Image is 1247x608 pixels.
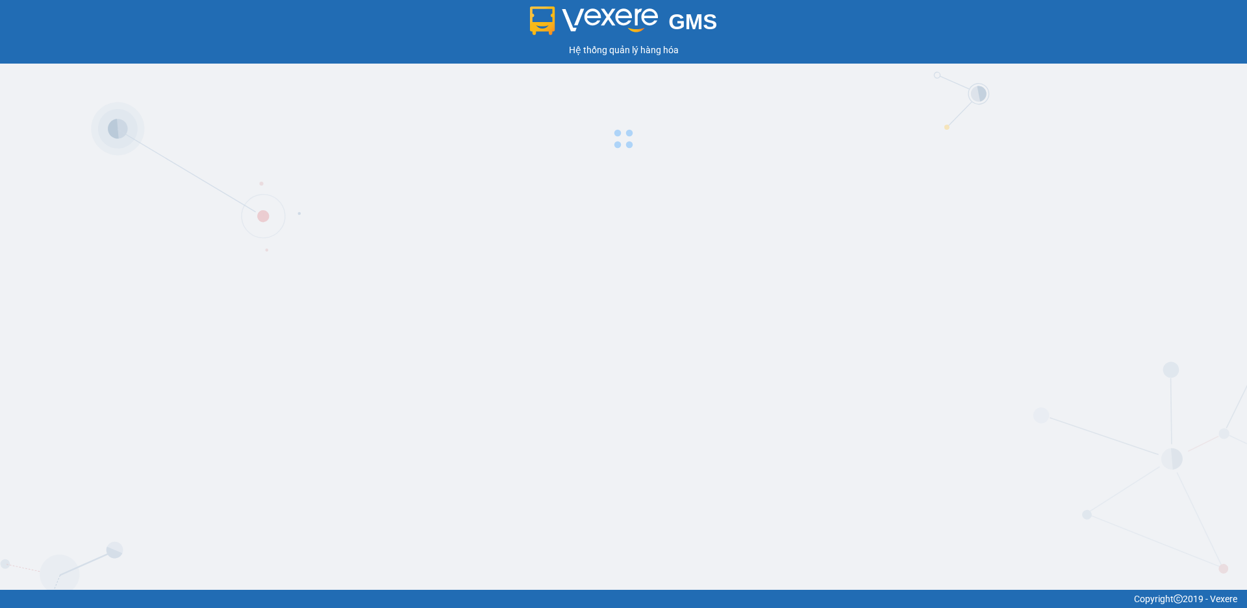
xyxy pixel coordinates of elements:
span: GMS [668,10,717,34]
img: logo 2 [530,6,659,35]
a: GMS [530,19,718,30]
div: Hệ thống quản lý hàng hóa [3,43,1244,57]
div: Copyright 2019 - Vexere [10,592,1237,606]
span: copyright [1174,594,1183,603]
